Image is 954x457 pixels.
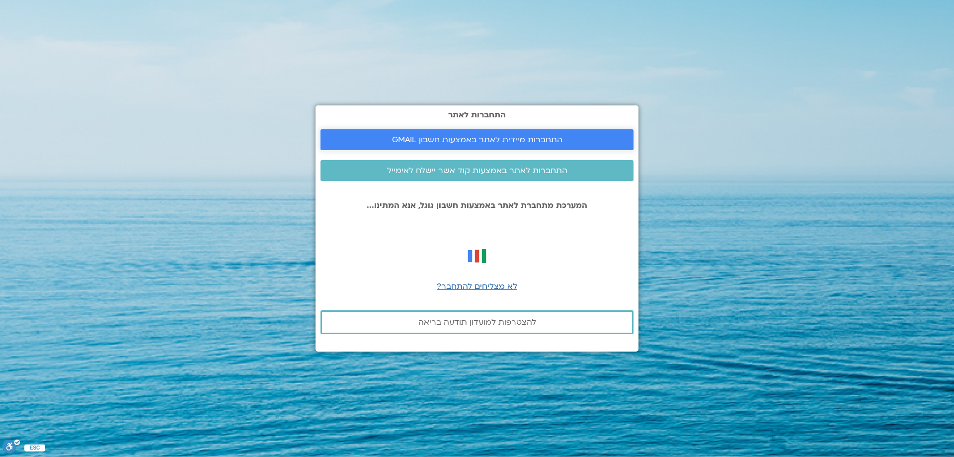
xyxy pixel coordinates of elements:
[320,160,634,181] a: התחברות לאתר באמצעות קוד אשר יישלח לאימייל
[320,129,634,150] a: התחברות מיידית לאתר באמצעות חשבון GMAIL
[320,110,634,119] h2: התחברות לאתר
[437,281,517,292] a: לא מצליחים להתחבר?
[320,310,634,334] a: להצטרפות למועדון תודעה בריאה
[320,201,634,210] p: המערכת מתחברת לאתר באמצעות חשבון גוגל, אנא המתינו...
[387,166,567,175] span: התחברות לאתר באמצעות קוד אשר יישלח לאימייל
[392,135,562,144] span: התחברות מיידית לאתר באמצעות חשבון GMAIL
[418,318,536,327] span: להצטרפות למועדון תודעה בריאה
